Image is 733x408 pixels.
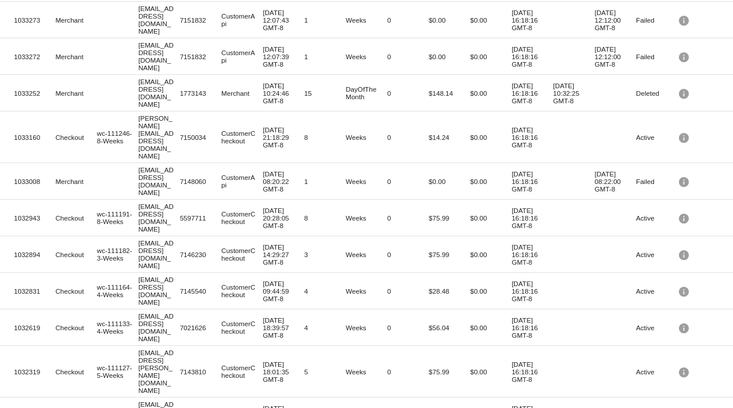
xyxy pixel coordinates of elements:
[470,50,511,63] mat-cell: $0.00
[14,284,55,298] mat-cell: 1032831
[221,86,263,100] mat-cell: Merchant
[678,84,692,102] mat-icon: info
[346,50,387,63] mat-cell: Weeks
[97,361,138,382] mat-cell: wc-111127-5-Weeks
[346,365,387,378] mat-cell: Weeks
[512,204,553,232] mat-cell: [DATE] 16:18:16 GMT-8
[180,131,221,144] mat-cell: 7150034
[14,211,55,225] mat-cell: 1032943
[387,131,429,144] mat-cell: 0
[304,321,346,334] mat-cell: 4
[14,365,55,378] mat-cell: 1032319
[55,13,96,27] mat-cell: Merchant
[636,284,677,298] mat-cell: Active
[512,123,553,151] mat-cell: [DATE] 16:18:16 GMT-8
[678,209,692,227] mat-icon: info
[429,321,470,334] mat-cell: $56.04
[304,86,346,100] mat-cell: 15
[346,211,387,225] mat-cell: Weeks
[180,86,221,100] mat-cell: 1773143
[304,50,346,63] mat-cell: 1
[512,42,553,71] mat-cell: [DATE] 16:18:16 GMT-8
[346,131,387,144] mat-cell: Weeks
[138,38,179,74] mat-cell: [EMAIL_ADDRESS][DOMAIN_NAME]
[55,86,96,100] mat-cell: Merchant
[429,284,470,298] mat-cell: $28.48
[470,284,511,298] mat-cell: $0.00
[346,175,387,188] mat-cell: Weeks
[221,46,263,67] mat-cell: CustomerApi
[429,50,470,63] mat-cell: $0.00
[346,13,387,27] mat-cell: Weeks
[387,365,429,378] mat-cell: 0
[429,175,470,188] mat-cell: $0.00
[636,50,677,63] mat-cell: Failed
[553,79,594,107] mat-cell: [DATE] 10:32:25 GMT-8
[346,321,387,334] mat-cell: Weeks
[678,245,692,263] mat-icon: info
[221,9,263,30] mat-cell: CustomerApi
[263,42,304,71] mat-cell: [DATE] 12:07:39 GMT-8
[55,131,96,144] mat-cell: Checkout
[263,204,304,232] mat-cell: [DATE] 20:28:05 GMT-8
[346,284,387,298] mat-cell: Weeks
[512,167,553,196] mat-cell: [DATE] 16:18:16 GMT-8
[470,365,511,378] mat-cell: $0.00
[346,248,387,261] mat-cell: Weeks
[678,282,692,300] mat-icon: info
[429,13,470,27] mat-cell: $0.00
[636,248,677,261] mat-cell: Active
[138,200,179,236] mat-cell: [EMAIL_ADDRESS][DOMAIN_NAME]
[97,244,138,265] mat-cell: wc-111182-3-Weeks
[678,11,692,29] mat-icon: info
[470,248,511,261] mat-cell: $0.00
[263,240,304,269] mat-cell: [DATE] 14:29:27 GMT-8
[14,86,55,100] mat-cell: 1033252
[138,163,179,199] mat-cell: [EMAIL_ADDRESS][DOMAIN_NAME]
[55,50,96,63] mat-cell: Merchant
[387,248,429,261] mat-cell: 0
[97,207,138,228] mat-cell: wc-111191-8-Weeks
[387,175,429,188] mat-cell: 0
[595,42,636,71] mat-cell: [DATE] 12:12:00 GMT-8
[304,211,346,225] mat-cell: 8
[55,284,96,298] mat-cell: Checkout
[221,171,263,192] mat-cell: CustomerApi
[304,284,346,298] mat-cell: 4
[138,111,179,163] mat-cell: [PERSON_NAME][EMAIL_ADDRESS][DOMAIN_NAME]
[595,6,636,34] mat-cell: [DATE] 12:12:00 GMT-8
[180,284,221,298] mat-cell: 7145540
[263,167,304,196] mat-cell: [DATE] 08:20:22 GMT-8
[678,48,692,66] mat-icon: info
[14,248,55,261] mat-cell: 1032894
[512,240,553,269] mat-cell: [DATE] 16:18:16 GMT-8
[304,131,346,144] mat-cell: 8
[429,248,470,261] mat-cell: $75.99
[14,321,55,334] mat-cell: 1032619
[387,13,429,27] mat-cell: 0
[429,131,470,144] mat-cell: $14.24
[387,211,429,225] mat-cell: 0
[636,13,677,27] mat-cell: Failed
[14,50,55,63] mat-cell: 1033272
[470,13,511,27] mat-cell: $0.00
[55,175,96,188] mat-cell: Merchant
[512,277,553,305] mat-cell: [DATE] 16:18:16 GMT-8
[636,365,677,378] mat-cell: Active
[346,82,387,103] mat-cell: DayOfTheMonth
[429,211,470,225] mat-cell: $75.99
[304,248,346,261] mat-cell: 3
[470,131,511,144] mat-cell: $0.00
[636,175,677,188] mat-cell: Failed
[429,86,470,100] mat-cell: $148.14
[636,211,677,225] mat-cell: Active
[97,317,138,338] mat-cell: wc-111133-4-Weeks
[678,363,692,381] mat-icon: info
[180,211,221,225] mat-cell: 5597711
[180,321,221,334] mat-cell: 7021626
[678,319,692,337] mat-icon: info
[97,127,138,147] mat-cell: wc-111246-8-Weeks
[263,123,304,151] mat-cell: [DATE] 21:18:29 GMT-8
[138,309,179,345] mat-cell: [EMAIL_ADDRESS][DOMAIN_NAME]
[14,13,55,27] mat-cell: 1033273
